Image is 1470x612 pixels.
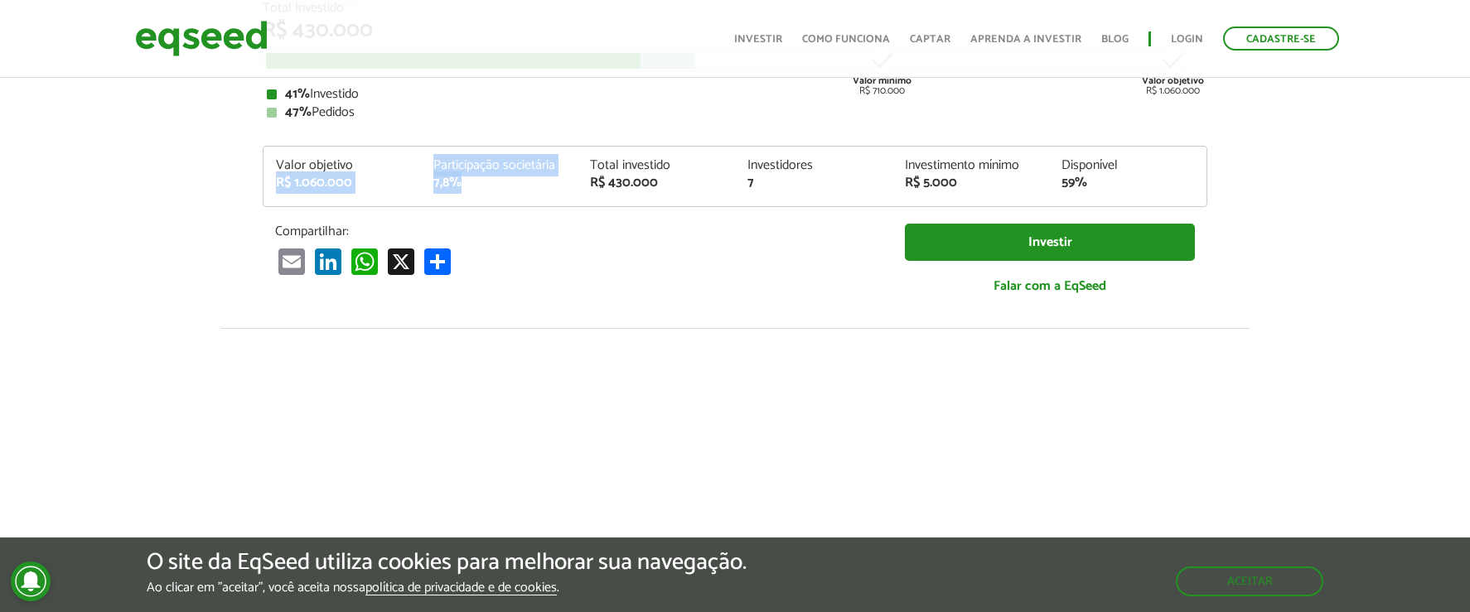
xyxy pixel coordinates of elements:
[1061,176,1194,190] div: 59%
[267,88,1203,101] div: Investido
[905,269,1195,303] a: Falar com a EqSeed
[747,159,880,172] div: Investidores
[905,224,1195,261] a: Investir
[147,580,747,595] p: Ao clicar em "aceitar", você aceita nossa .
[905,176,1037,190] div: R$ 5.000
[147,550,747,576] h5: O site da EqSeed utiliza cookies para melhorar sua navegação.
[1101,34,1129,45] a: Blog
[285,101,312,123] strong: 47%
[285,83,310,105] strong: 41%
[853,73,911,89] strong: Valor mínimo
[348,248,381,275] a: WhatsApp
[276,176,409,190] div: R$ 1.060.000
[747,176,880,190] div: 7
[802,34,890,45] a: Como funciona
[267,106,1203,119] div: Pedidos
[1223,27,1339,51] a: Cadastre-se
[734,34,782,45] a: Investir
[421,248,454,275] a: Share
[312,248,345,275] a: LinkedIn
[1061,159,1194,172] div: Disponível
[1142,73,1204,89] strong: Valor objetivo
[433,159,566,172] div: Participação societária
[1176,566,1323,596] button: Aceitar
[905,159,1037,172] div: Investimento mínimo
[1142,43,1204,96] div: R$ 1.060.000
[970,34,1081,45] a: Aprenda a investir
[851,43,913,96] div: R$ 710.000
[365,581,557,595] a: política de privacidade e de cookies
[1171,34,1203,45] a: Login
[275,248,308,275] a: Email
[433,176,566,190] div: 7,8%
[590,176,723,190] div: R$ 430.000
[135,17,268,60] img: EqSeed
[910,34,950,45] a: Captar
[276,159,409,172] div: Valor objetivo
[384,248,418,275] a: X
[275,224,880,239] p: Compartilhar:
[590,159,723,172] div: Total investido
